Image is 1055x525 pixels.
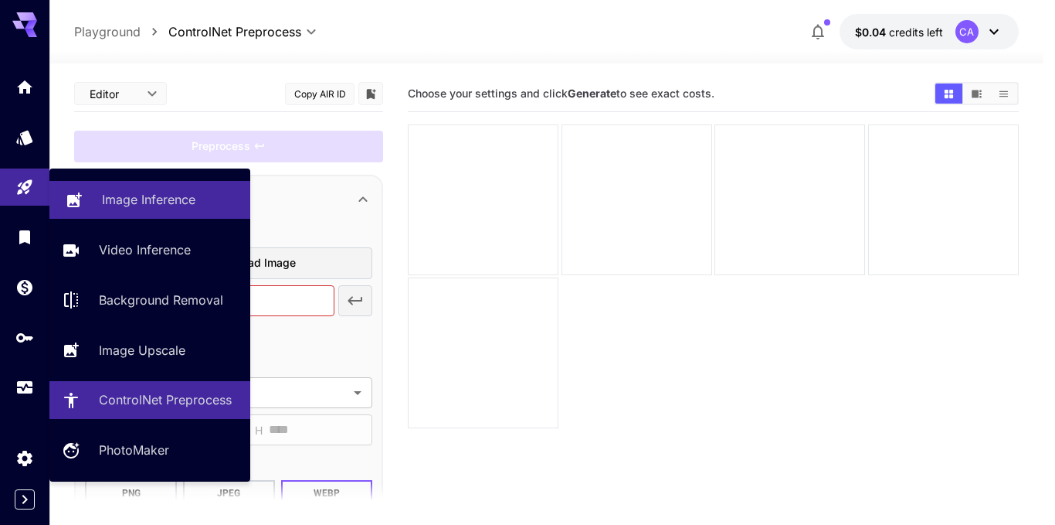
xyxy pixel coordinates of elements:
[568,87,616,100] b: Generate
[74,22,168,41] nav: breadcrumb
[934,82,1019,105] div: Show images in grid viewShow images in video viewShow images in list view
[990,84,1017,104] button: Show images in list view
[49,331,250,369] a: Image Upscale
[49,231,250,269] a: Video Inference
[99,390,232,409] p: ControlNet Preprocess
[285,83,354,105] button: Copy AIR ID
[15,448,34,468] div: Settings
[49,381,250,419] a: ControlNet Preprocess
[855,26,889,39] span: $0.04
[99,341,185,360] p: Image Upscale
[99,240,191,259] p: Video Inference
[49,181,250,219] a: Image Inference
[855,24,943,40] div: $0.0373
[15,378,34,397] div: Usage
[955,20,979,43] div: CA
[102,190,195,209] p: Image Inference
[935,84,962,104] button: Show images in grid view
[74,131,383,162] div: Please fill the prompt
[963,84,990,104] button: Show images in video view
[15,77,34,97] div: Home
[168,22,301,41] span: ControlNet Preprocess
[889,26,943,39] span: credits left
[15,278,34,297] div: Wallet
[255,421,263,439] span: H
[364,84,378,103] button: Add to library
[90,86,137,102] span: Editor
[15,489,35,510] button: Expand sidebar
[840,14,1019,49] button: $0.0373
[15,328,34,347] div: API Keys
[99,291,223,309] p: Background Removal
[74,22,141,41] p: Playground
[281,480,373,506] button: WEBP
[15,227,34,247] div: Library
[49,281,250,319] a: Background Removal
[99,441,169,459] p: PhotoMaker
[15,178,34,197] div: Playground
[408,87,714,100] span: Choose your settings and click to see exact costs.
[49,431,250,469] a: PhotoMaker
[15,128,34,147] div: Models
